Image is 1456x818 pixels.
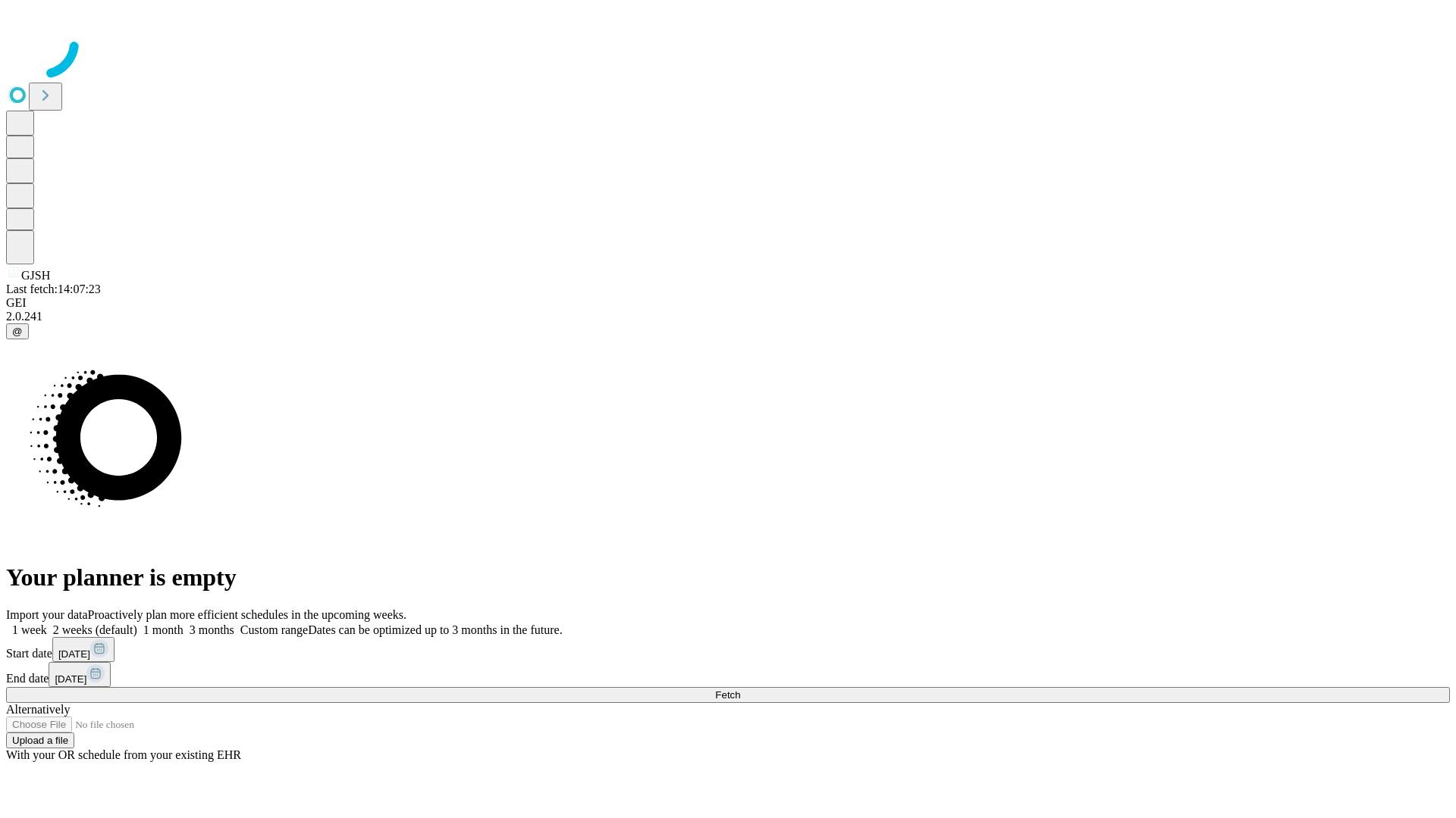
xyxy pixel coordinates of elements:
[6,748,241,761] span: With your OR schedule from your existing EHR
[6,662,1450,687] div: End date
[52,637,115,662] button: [DATE]
[6,310,1450,323] div: 2.0.241
[6,564,1450,592] h1: Your planner is empty
[53,623,137,636] span: 2 weeks (default)
[6,637,1450,662] div: Start date
[6,283,101,295] span: Last fetch: 14:07:23
[6,703,70,716] span: Alternatively
[308,623,562,636] span: Dates can be optimized up to 3 months in the future.
[55,673,86,685] span: [DATE]
[21,269,50,282] span: GJSH
[6,687,1450,703] button: Fetch
[143,623,184,636] span: 1 month
[12,623,47,636] span: 1 week
[6,323,29,339] button: @
[12,326,23,337] span: @
[6,732,74,748] button: Upload a file
[6,608,88,621] span: Import your data
[88,608,406,621] span: Proactively plan more efficient schedules in the upcoming weeks.
[240,623,308,636] span: Custom range
[715,689,740,701] span: Fetch
[49,662,111,687] button: [DATE]
[6,296,1450,310] div: GEI
[58,648,90,660] span: [DATE]
[190,623,234,636] span: 3 months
